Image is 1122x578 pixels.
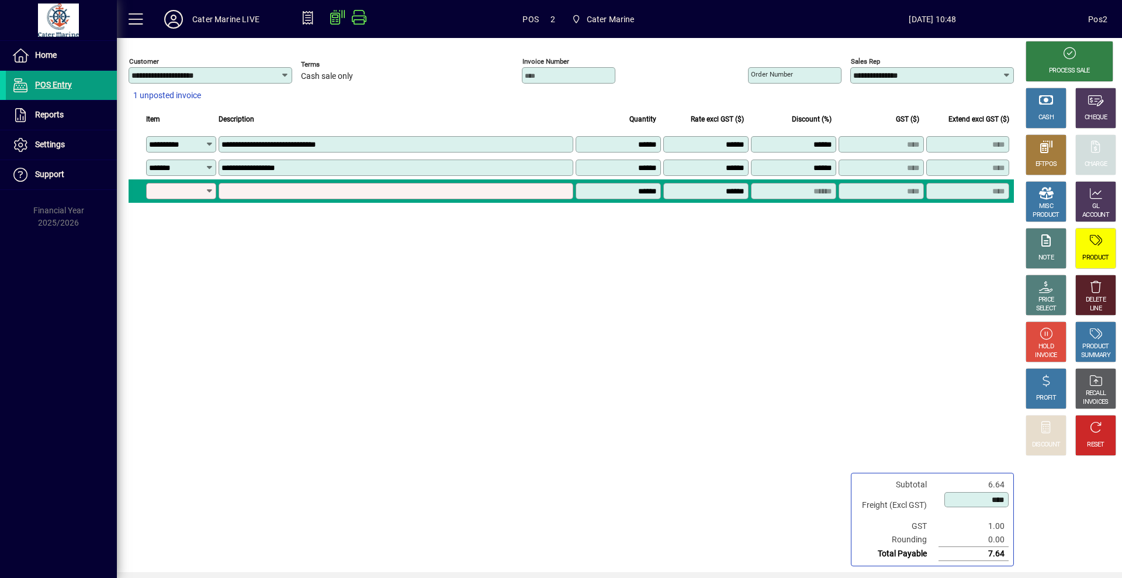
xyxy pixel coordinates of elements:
[1035,351,1057,360] div: INVOICE
[1082,254,1109,262] div: PRODUCT
[1038,113,1054,122] div: CASH
[1085,113,1107,122] div: CHEQUE
[777,10,1089,29] span: [DATE] 10:48
[939,547,1009,561] td: 7.64
[896,113,919,126] span: GST ($)
[155,9,192,30] button: Profile
[856,547,939,561] td: Total Payable
[35,169,64,179] span: Support
[939,478,1009,492] td: 6.64
[522,10,539,29] span: POS
[35,140,65,149] span: Settings
[1085,160,1107,169] div: CHARGE
[1032,441,1060,449] div: DISCOUNT
[1038,342,1054,351] div: HOLD
[1082,342,1109,351] div: PRODUCT
[948,113,1009,126] span: Extend excl GST ($)
[146,113,160,126] span: Item
[1086,296,1106,304] div: DELETE
[1088,10,1107,29] div: Pos2
[35,80,72,89] span: POS Entry
[939,533,1009,547] td: 0.00
[856,492,939,520] td: Freight (Excl GST)
[1036,304,1057,313] div: SELECT
[751,70,793,78] mat-label: Order number
[1038,254,1054,262] div: NOTE
[856,520,939,533] td: GST
[567,9,639,30] span: Cater Marine
[550,10,555,29] span: 2
[133,89,201,102] span: 1 unposted invoice
[1087,441,1104,449] div: RESET
[6,41,117,70] a: Home
[1039,202,1053,211] div: MISC
[35,110,64,119] span: Reports
[35,50,57,60] span: Home
[301,61,371,68] span: Terms
[1049,67,1090,75] div: PROCESS SALE
[129,57,159,65] mat-label: Customer
[1082,211,1109,220] div: ACCOUNT
[6,101,117,130] a: Reports
[1036,394,1056,403] div: PROFIT
[1090,304,1102,313] div: LINE
[939,520,1009,533] td: 1.00
[856,533,939,547] td: Rounding
[851,57,880,65] mat-label: Sales rep
[792,113,832,126] span: Discount (%)
[1081,351,1110,360] div: SUMMARY
[6,130,117,160] a: Settings
[522,57,569,65] mat-label: Invoice number
[1033,211,1059,220] div: PRODUCT
[192,10,259,29] div: Cater Marine LIVE
[587,10,635,29] span: Cater Marine
[6,160,117,189] a: Support
[219,113,254,126] span: Description
[691,113,744,126] span: Rate excl GST ($)
[1036,160,1057,169] div: EFTPOS
[129,85,206,106] button: 1 unposted invoice
[1038,296,1054,304] div: PRICE
[856,478,939,492] td: Subtotal
[1092,202,1100,211] div: GL
[1083,398,1108,407] div: INVOICES
[1086,389,1106,398] div: RECALL
[301,72,353,81] span: Cash sale only
[629,113,656,126] span: Quantity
